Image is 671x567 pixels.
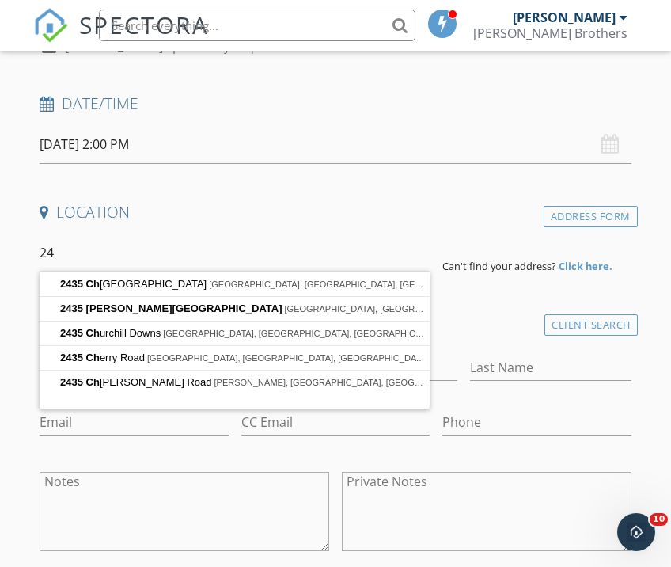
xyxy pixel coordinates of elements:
[99,10,415,41] input: Search everything...
[544,314,638,336] div: Client Search
[33,21,209,55] a: SPECTORA
[40,234,430,272] input: Address Search
[86,352,100,363] span: Ch
[214,378,476,387] span: [PERSON_NAME], [GEOGRAPHIC_DATA], [GEOGRAPHIC_DATA]
[86,303,282,314] span: [PERSON_NAME][GEOGRAPHIC_DATA]
[33,8,68,43] img: The Best Home Inspection Software - Spectora
[40,93,631,114] h4: Date/Time
[442,259,556,273] span: Can't find your address?
[559,259,612,273] strong: Click here.
[60,376,214,388] span: [PERSON_NAME] Road
[147,353,429,363] span: [GEOGRAPHIC_DATA], [GEOGRAPHIC_DATA], [GEOGRAPHIC_DATA]
[60,278,209,290] span: [GEOGRAPHIC_DATA]
[86,278,100,290] span: Ch
[473,25,627,41] div: Phillips Brothers
[60,278,83,290] span: 2435
[60,327,163,339] span: urchill Downs
[617,513,655,551] iframe: Intercom live chat
[79,8,209,41] span: SPECTORA
[544,206,638,227] div: Address Form
[650,513,668,526] span: 10
[163,329,445,338] span: [GEOGRAPHIC_DATA], [GEOGRAPHIC_DATA], [GEOGRAPHIC_DATA]
[40,202,631,223] h4: Location
[60,376,100,388] span: 2435 Ch
[285,304,567,314] span: [GEOGRAPHIC_DATA], [GEOGRAPHIC_DATA], [GEOGRAPHIC_DATA]
[86,327,100,339] span: Ch
[40,125,631,164] input: Select date
[209,280,491,289] span: [GEOGRAPHIC_DATA], [GEOGRAPHIC_DATA], [GEOGRAPHIC_DATA]
[60,352,83,363] span: 2435
[60,327,83,339] span: 2435
[60,303,83,314] span: 2435
[513,10,616,25] div: [PERSON_NAME]
[60,352,147,363] span: erry Road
